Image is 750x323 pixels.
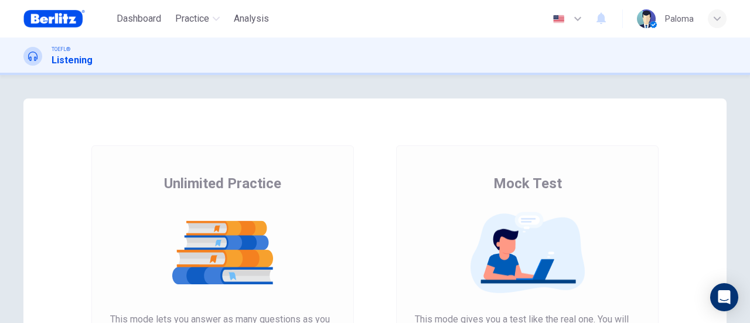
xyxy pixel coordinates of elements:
button: Dashboard [112,8,166,29]
button: Practice [171,8,224,29]
span: Practice [175,12,209,26]
div: Open Intercom Messenger [710,283,738,311]
button: Analysis [229,8,274,29]
span: Mock Test [493,174,562,193]
img: Berlitz Brasil logo [23,7,85,30]
span: TOEFL® [52,45,70,53]
span: Dashboard [117,12,161,26]
img: Profile picture [637,9,656,28]
div: Paloma [665,12,694,26]
span: Unlimited Practice [164,174,281,193]
img: en [551,15,566,23]
h1: Listening [52,53,93,67]
span: Analysis [234,12,269,26]
a: Berlitz Brasil logo [23,7,112,30]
